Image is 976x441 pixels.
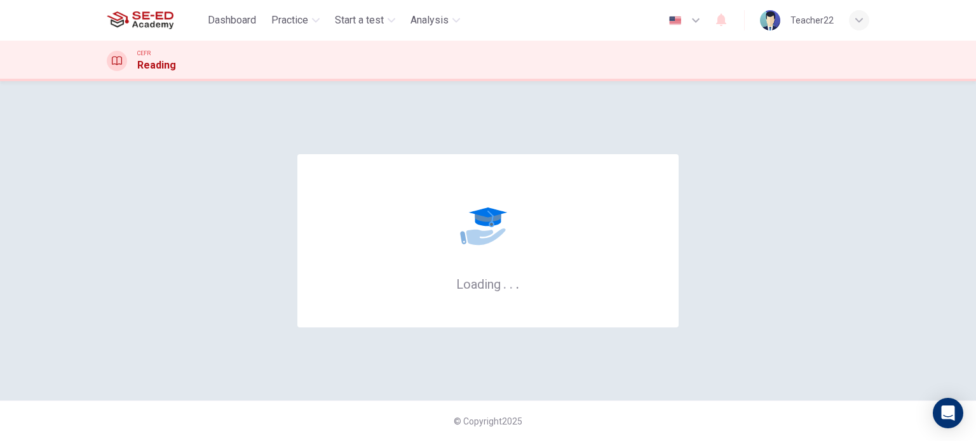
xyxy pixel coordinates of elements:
[410,13,449,28] span: Analysis
[503,272,507,293] h6: .
[760,10,780,30] img: Profile picture
[405,9,465,32] button: Analysis
[456,275,520,292] h6: Loading
[271,13,308,28] span: Practice
[509,272,513,293] h6: .
[137,49,151,58] span: CEFR
[454,416,522,426] span: © Copyright 2025
[107,8,203,33] a: SE-ED Academy logo
[330,9,400,32] button: Start a test
[790,13,834,28] div: Teacher22
[667,16,683,25] img: en
[266,9,325,32] button: Practice
[208,13,256,28] span: Dashboard
[137,58,176,73] h1: Reading
[933,398,963,428] div: Open Intercom Messenger
[335,13,384,28] span: Start a test
[203,9,261,32] button: Dashboard
[107,8,173,33] img: SE-ED Academy logo
[515,272,520,293] h6: .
